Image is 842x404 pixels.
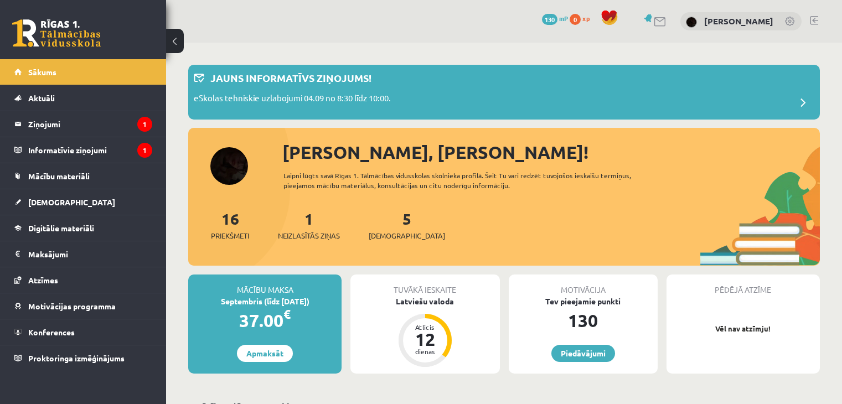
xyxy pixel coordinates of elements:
span: Digitālie materiāli [28,223,94,233]
span: 0 [570,14,581,25]
a: 130 mP [542,14,568,23]
div: Tuvākā ieskaite [350,274,499,296]
p: eSkolas tehniskie uzlabojumi 04.09 no 8:30 līdz 10:00. [194,92,391,107]
div: Tev pieejamie punkti [509,296,658,307]
a: 0 xp [570,14,595,23]
a: Latviešu valoda Atlicis 12 dienas [350,296,499,369]
a: Ziņojumi1 [14,111,152,137]
span: Aktuāli [28,93,55,103]
span: Motivācijas programma [28,301,116,311]
span: xp [582,14,590,23]
span: mP [559,14,568,23]
span: Atzīmes [28,275,58,285]
span: [DEMOGRAPHIC_DATA] [369,230,445,241]
a: Jauns informatīvs ziņojums! eSkolas tehniskie uzlabojumi 04.09 no 8:30 līdz 10:00. [194,70,814,114]
a: Apmaksāt [237,345,293,362]
i: 1 [137,143,152,158]
div: Mācību maksa [188,274,342,296]
a: [DEMOGRAPHIC_DATA] [14,189,152,215]
a: Informatīvie ziņojumi1 [14,137,152,163]
div: Laipni lūgts savā Rīgas 1. Tālmācības vidusskolas skolnieka profilā. Šeit Tu vari redzēt tuvojošo... [283,170,663,190]
p: Jauns informatīvs ziņojums! [210,70,371,85]
legend: Maksājumi [28,241,152,267]
span: Sākums [28,67,56,77]
legend: Ziņojumi [28,111,152,137]
div: 37.00 [188,307,342,334]
div: dienas [409,348,442,355]
i: 1 [137,117,152,132]
legend: Informatīvie ziņojumi [28,137,152,163]
div: [PERSON_NAME], [PERSON_NAME]! [282,139,820,165]
a: Mācību materiāli [14,163,152,189]
a: Motivācijas programma [14,293,152,319]
a: 1Neizlasītās ziņas [278,209,340,241]
span: € [283,306,291,322]
span: Neizlasītās ziņas [278,230,340,241]
a: 5[DEMOGRAPHIC_DATA] [369,209,445,241]
a: Rīgas 1. Tālmācības vidusskola [12,19,101,47]
span: Konferences [28,327,75,337]
a: [PERSON_NAME] [704,15,773,27]
span: [DEMOGRAPHIC_DATA] [28,197,115,207]
span: 130 [542,14,557,25]
a: Atzīmes [14,267,152,293]
div: Latviešu valoda [350,296,499,307]
img: Linda Rutka [686,17,697,28]
span: Proktoringa izmēģinājums [28,353,125,363]
a: Sākums [14,59,152,85]
div: 130 [509,307,658,334]
a: Proktoringa izmēģinājums [14,345,152,371]
div: Atlicis [409,324,442,330]
a: Digitālie materiāli [14,215,152,241]
div: Motivācija [509,274,658,296]
a: Aktuāli [14,85,152,111]
span: Priekšmeti [211,230,249,241]
div: Septembris (līdz [DATE]) [188,296,342,307]
p: Vēl nav atzīmju! [672,323,814,334]
span: Mācību materiāli [28,171,90,181]
a: Piedāvājumi [551,345,615,362]
div: 12 [409,330,442,348]
div: Pēdējā atzīme [667,274,820,296]
a: Konferences [14,319,152,345]
a: 16Priekšmeti [211,209,249,241]
a: Maksājumi [14,241,152,267]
